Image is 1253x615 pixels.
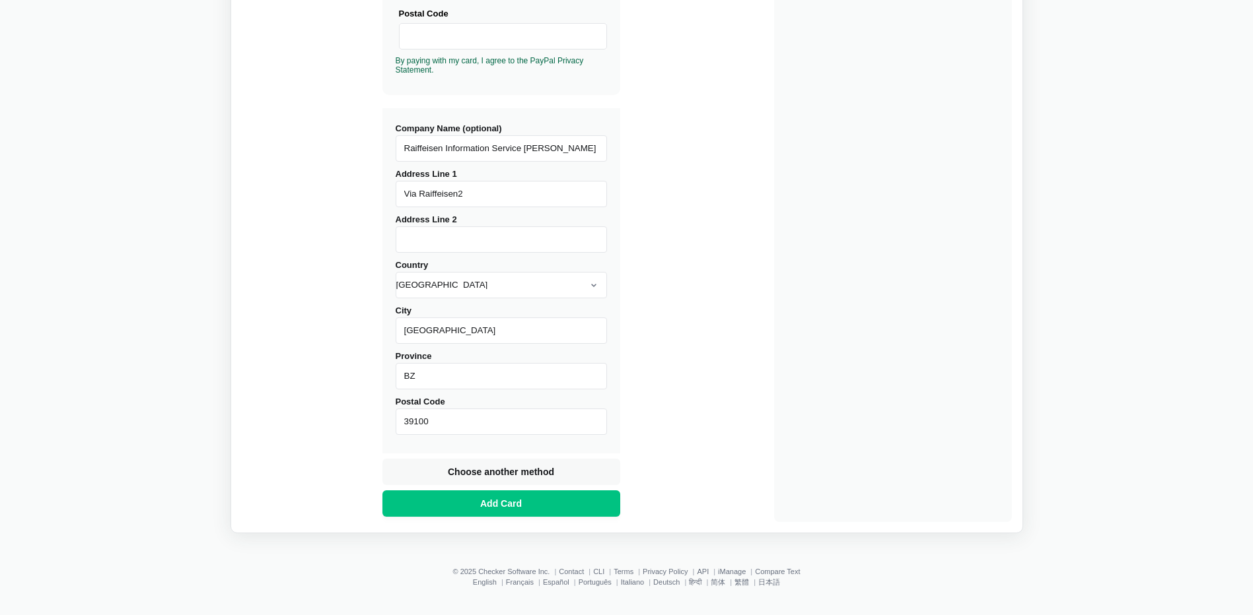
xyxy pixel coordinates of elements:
a: Privacy Policy [643,567,688,575]
label: Company Name (optional) [396,123,607,162]
input: City [396,317,607,344]
label: City [396,306,607,344]
label: Province [396,351,607,389]
a: CLI [593,567,604,575]
a: English [473,578,497,586]
a: Italiano [621,578,644,586]
a: Compare Text [755,567,800,575]
button: Choose another method [382,459,620,485]
select: Country [396,272,607,298]
a: हिन्दी [689,578,701,586]
a: Français [506,578,534,586]
label: Country [396,260,607,298]
li: © 2025 Checker Software Inc. [452,567,559,575]
span: Add Card [478,497,524,510]
a: By paying with my card, I agree to the PayPal Privacy Statement. [396,56,584,75]
input: Province [396,363,607,389]
div: Postal Code [399,7,607,20]
iframe: Secure Credit Card Frame - Postal Code [405,24,601,49]
span: Choose another method [445,465,557,478]
a: 繁體 [734,578,749,586]
a: 简体 [711,578,725,586]
a: 日本語 [758,578,780,586]
button: Add Card [382,490,620,517]
input: Address Line 1 [396,181,607,207]
label: Postal Code [396,397,607,435]
a: API [697,567,709,575]
a: iManage [718,567,746,575]
a: Contact [559,567,584,575]
a: Deutsch [653,578,680,586]
input: Address Line 2 [396,226,607,253]
label: Address Line 1 [396,169,607,207]
input: Postal Code [396,408,607,435]
a: Terms [614,567,633,575]
input: Company Name (optional) [396,135,607,162]
a: Português [579,578,612,586]
label: Address Line 2 [396,214,607,253]
a: Español [543,578,569,586]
